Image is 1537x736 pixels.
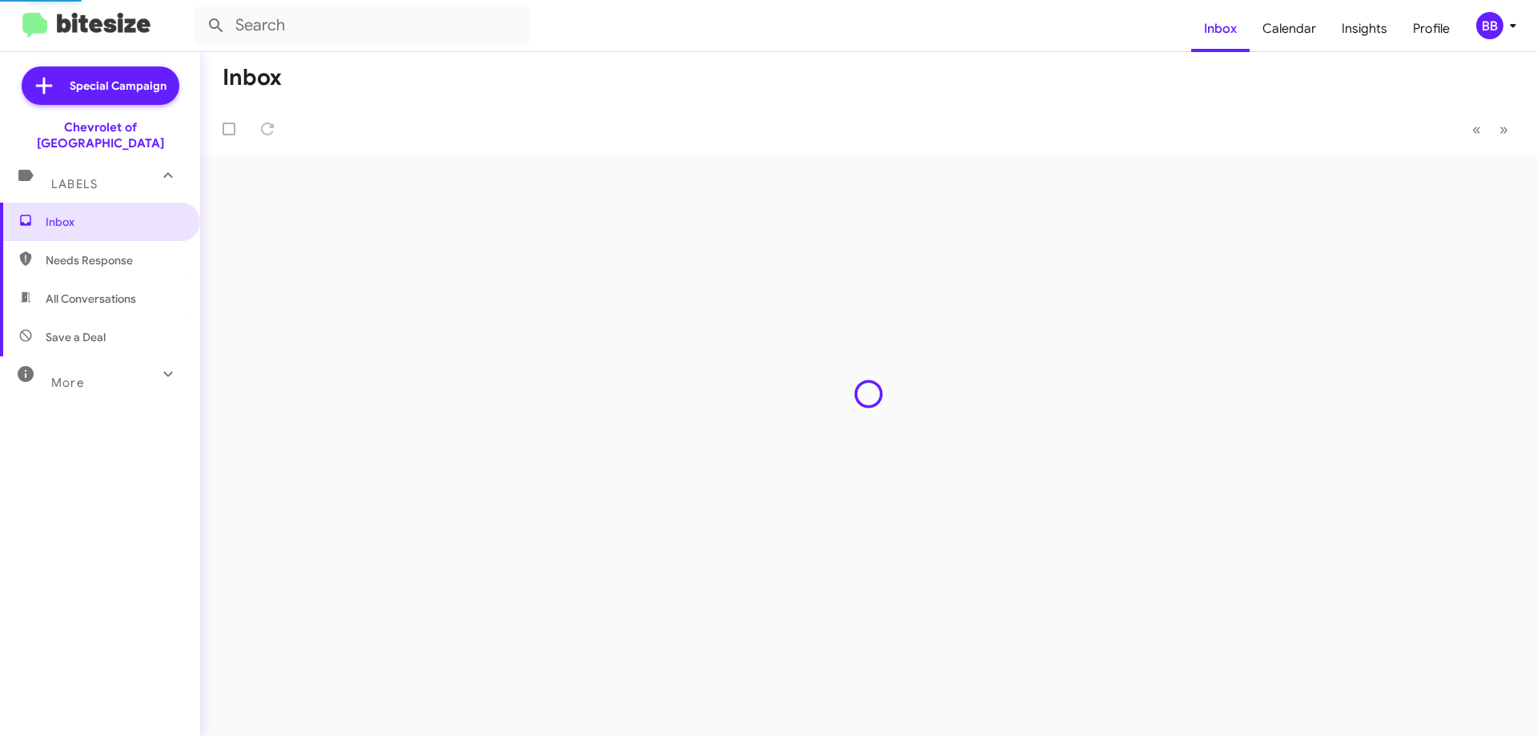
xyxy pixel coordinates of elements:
span: All Conversations [46,291,136,307]
span: More [51,376,84,390]
nav: Page navigation example [1463,113,1518,146]
a: Inbox [1191,6,1250,52]
span: » [1499,119,1508,139]
a: Profile [1400,6,1463,52]
a: Calendar [1250,6,1329,52]
button: Next [1490,113,1518,146]
a: Insights [1329,6,1400,52]
a: Special Campaign [22,66,179,105]
span: Labels [51,177,98,191]
span: Inbox [46,214,182,230]
span: Save a Deal [46,329,106,345]
span: Needs Response [46,252,182,268]
input: Search [194,6,530,45]
button: Previous [1463,113,1491,146]
span: Special Campaign [70,78,167,94]
div: BB [1476,12,1503,39]
h1: Inbox [223,65,282,90]
span: « [1472,119,1481,139]
button: BB [1463,12,1519,39]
